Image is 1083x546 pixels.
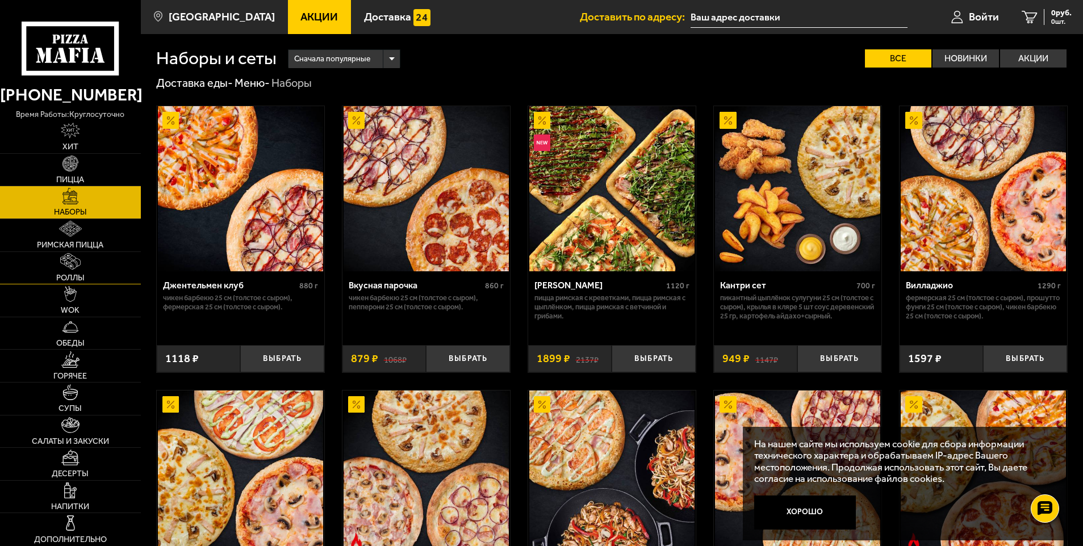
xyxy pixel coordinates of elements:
[235,76,270,90] a: Меню-
[349,293,504,312] p: Чикен Барбекю 25 см (толстое с сыром), Пепперони 25 см (толстое с сыром).
[299,281,318,291] span: 880 г
[722,353,750,364] span: 949 ₽
[51,503,89,511] span: Напитки
[158,106,323,271] img: Джентельмен клуб
[300,11,338,22] span: Акции
[901,106,1066,271] img: Вилладжио
[612,345,696,373] button: Выбрать
[294,48,370,70] span: Сначала популярные
[163,293,318,312] p: Чикен Барбекю 25 см (толстое с сыром), Фермерская 25 см (толстое с сыром).
[37,241,103,249] span: Римская пицца
[905,112,922,129] img: Акционный
[163,280,296,291] div: Джентельмен клуб
[534,293,689,321] p: Пицца Римская с креветками, Пицца Римская с цыплёнком, Пицца Римская с ветчиной и грибами.
[157,106,324,271] a: АкционныйДжентельмен клуб
[32,438,109,446] span: Салаты и закуски
[56,339,85,347] span: Обеды
[384,353,407,364] s: 1068 ₽
[856,281,875,291] span: 700 г
[933,49,999,68] label: Новинки
[720,293,875,321] p: Пикантный цыплёнок сулугуни 25 см (толстое с сыром), крылья в кляре 5 шт соус деревенский 25 гр, ...
[908,353,942,364] span: 1597 ₽
[485,281,504,291] span: 860 г
[691,7,907,28] input: Ваш адрес доставки
[797,345,881,373] button: Выбрать
[754,495,856,530] button: Хорошо
[58,405,82,413] span: Супы
[754,438,1049,485] p: На нашем сайте мы используем cookie для сбора информации технического характера и обрабатываем IP...
[52,470,89,478] span: Десерты
[755,353,778,364] s: 1147 ₽
[906,280,1035,291] div: Вилладжио
[534,280,663,291] div: [PERSON_NAME]
[714,106,881,271] a: АкционныйКантри сет
[576,353,599,364] s: 2137 ₽
[351,353,378,364] span: 879 ₽
[969,11,999,22] span: Войти
[344,106,509,271] img: Вкусная парочка
[1051,18,1072,25] span: 0 шт.
[56,274,85,282] span: Роллы
[165,353,199,364] span: 1118 ₽
[342,106,510,271] a: АкционныйВкусная парочка
[1000,49,1067,68] label: Акции
[169,11,275,22] span: [GEOGRAPHIC_DATA]
[580,11,691,22] span: Доставить по адресу:
[906,293,1061,321] p: Фермерская 25 см (толстое с сыром), Прошутто Фунги 25 см (толстое с сыром), Чикен Барбекю 25 см (...
[529,106,695,271] img: Мама Миа
[720,112,737,129] img: Акционный
[426,345,510,373] button: Выбрать
[534,112,551,129] img: Акционный
[666,281,689,291] span: 1120 г
[348,112,365,129] img: Акционный
[905,396,922,413] img: Акционный
[534,135,551,152] img: Новинка
[34,536,107,544] span: Дополнительно
[1051,9,1072,17] span: 0 руб.
[54,208,87,216] span: Наборы
[364,11,411,22] span: Доставка
[715,106,880,271] img: Кантри сет
[349,280,482,291] div: Вкусная парочка
[271,76,312,91] div: Наборы
[162,396,179,413] img: Акционный
[156,76,233,90] a: Доставка еды-
[156,49,277,68] h1: Наборы и сеты
[720,280,854,291] div: Кантри сет
[53,372,87,380] span: Горячее
[56,176,84,184] span: Пицца
[534,396,551,413] img: Акционный
[348,396,365,413] img: Акционный
[61,306,80,314] span: WOK
[900,106,1067,271] a: АкционныйВилладжио
[1038,281,1061,291] span: 1290 г
[62,143,78,151] span: Хит
[162,112,179,129] img: Акционный
[537,353,570,364] span: 1899 ₽
[983,345,1067,373] button: Выбрать
[413,9,430,26] img: 15daf4d41897b9f0e9f617042186c801.svg
[720,396,737,413] img: Акционный
[240,345,324,373] button: Выбрать
[528,106,696,271] a: АкционныйНовинкаМама Миа
[865,49,931,68] label: Все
